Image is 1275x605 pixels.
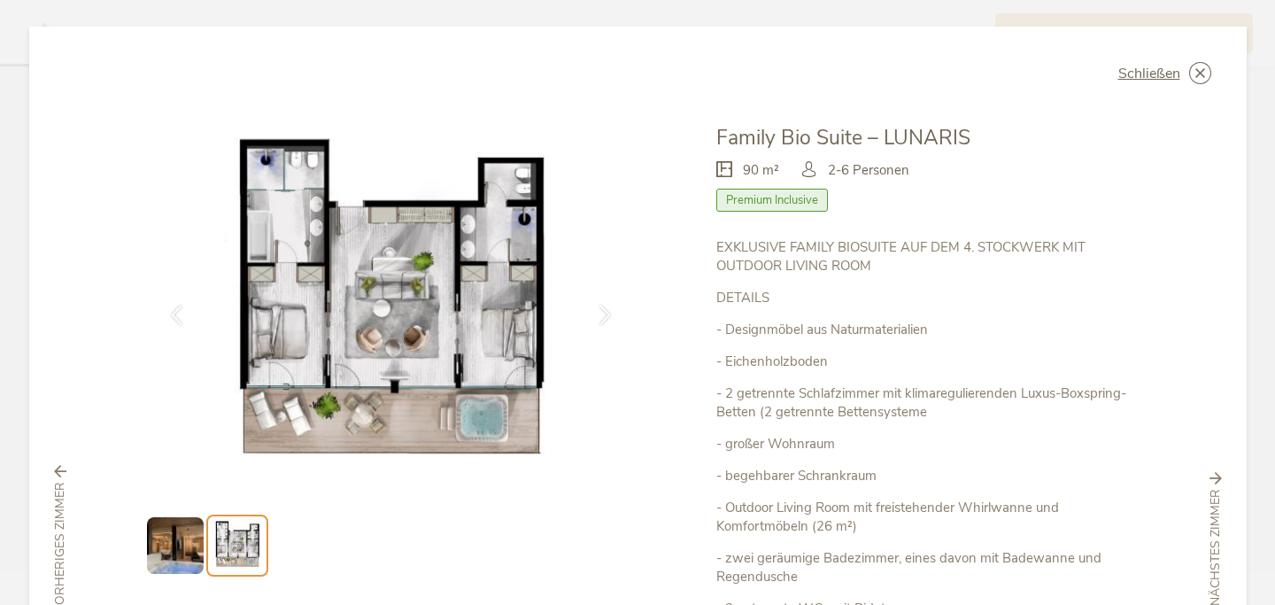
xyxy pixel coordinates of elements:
[716,435,1131,454] p: - großer Wohnraum
[716,289,1131,307] p: DETAILS
[716,189,828,212] span: Premium Inclusive
[716,549,1131,586] p: - zwei geräumige Badezimmer, eines davon mit Badewanne und Regendusche
[211,519,264,572] img: Preview
[716,124,970,151] span: Family Bio Suite – LUNARIS
[716,353,1131,371] p: - Eichenholzboden
[828,161,909,180] span: 2-6 Personen
[716,384,1131,422] p: - 2 getrennte Schlafzimmer mit klimaregulierenden Luxus-Boxspring-Betten (2 getrennte Bettensysteme
[716,467,1131,485] p: - begehbarer Schrankraum
[147,517,204,574] img: Preview
[144,124,636,493] img: Family Bio Suite – LUNARIS
[716,238,1131,275] p: EXKLUSIVE FAMILY BIOSUITE AUF DEM 4. STOCKWERK MIT OUTDOOR LIVING ROOM
[716,321,1131,339] p: - Designmöbel aus Naturmaterialien
[1118,66,1180,81] span: Schließen
[743,161,779,180] span: 90 m²
[716,499,1131,536] p: - Outdoor Living Room mit freistehender Whirlwanne und Komfortmöbeln (26 m²)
